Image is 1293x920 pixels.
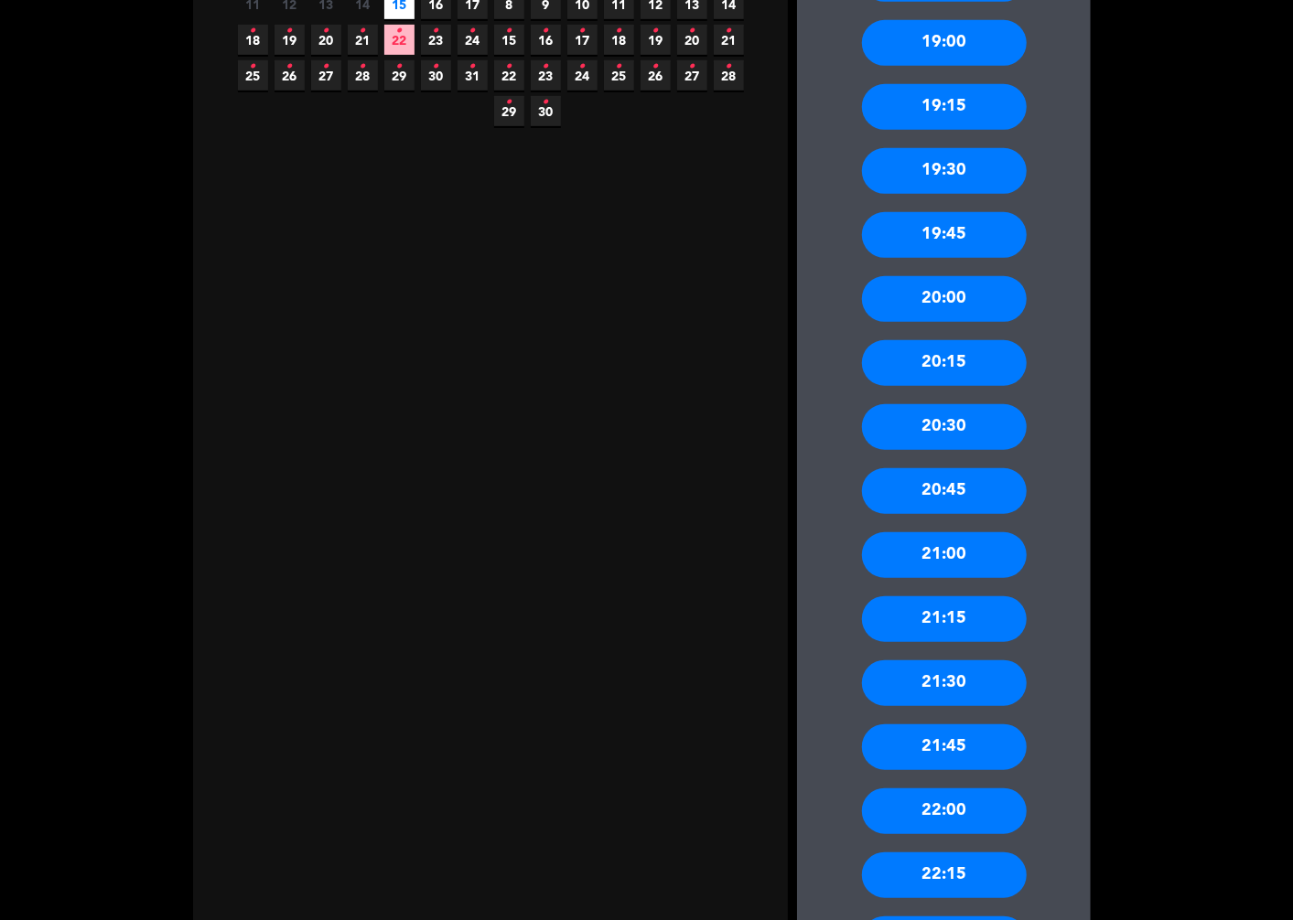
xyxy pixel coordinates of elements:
[323,16,329,46] i: •
[323,52,329,81] i: •
[396,16,403,46] i: •
[567,25,598,55] span: 17
[360,52,366,81] i: •
[494,96,524,126] span: 29
[494,25,524,55] span: 15
[689,52,695,81] i: •
[862,20,1027,66] div: 19:00
[360,16,366,46] i: •
[311,60,341,91] span: 27
[862,596,1027,642] div: 21:15
[286,52,293,81] i: •
[579,52,586,81] i: •
[652,52,659,81] i: •
[862,660,1027,706] div: 21:30
[238,25,268,55] span: 18
[862,84,1027,130] div: 19:15
[250,52,256,81] i: •
[862,340,1027,386] div: 20:15
[862,404,1027,450] div: 20:30
[862,212,1027,258] div: 19:45
[726,16,732,46] i: •
[862,852,1027,898] div: 22:15
[396,52,403,81] i: •
[862,276,1027,322] div: 20:00
[862,724,1027,770] div: 21:45
[604,60,634,91] span: 25
[677,60,707,91] span: 27
[531,60,561,91] span: 23
[348,60,378,91] span: 28
[469,16,476,46] i: •
[604,25,634,55] span: 18
[567,60,598,91] span: 24
[494,60,524,91] span: 22
[506,88,512,117] i: •
[543,52,549,81] i: •
[458,60,488,91] span: 31
[616,52,622,81] i: •
[506,52,512,81] i: •
[862,532,1027,578] div: 21:00
[421,60,451,91] span: 30
[862,148,1027,194] div: 19:30
[348,25,378,55] span: 21
[862,788,1027,834] div: 22:00
[433,16,439,46] i: •
[689,16,695,46] i: •
[250,16,256,46] i: •
[275,25,305,55] span: 19
[238,60,268,91] span: 25
[714,60,744,91] span: 28
[641,60,671,91] span: 26
[641,25,671,55] span: 19
[726,52,732,81] i: •
[531,25,561,55] span: 16
[384,25,415,55] span: 22
[579,16,586,46] i: •
[458,25,488,55] span: 24
[531,96,561,126] span: 30
[311,25,341,55] span: 20
[714,25,744,55] span: 21
[543,88,549,117] i: •
[433,52,439,81] i: •
[543,16,549,46] i: •
[421,25,451,55] span: 23
[286,16,293,46] i: •
[677,25,707,55] span: 20
[506,16,512,46] i: •
[616,16,622,46] i: •
[862,468,1027,514] div: 20:45
[469,52,476,81] i: •
[384,60,415,91] span: 29
[275,60,305,91] span: 26
[652,16,659,46] i: •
